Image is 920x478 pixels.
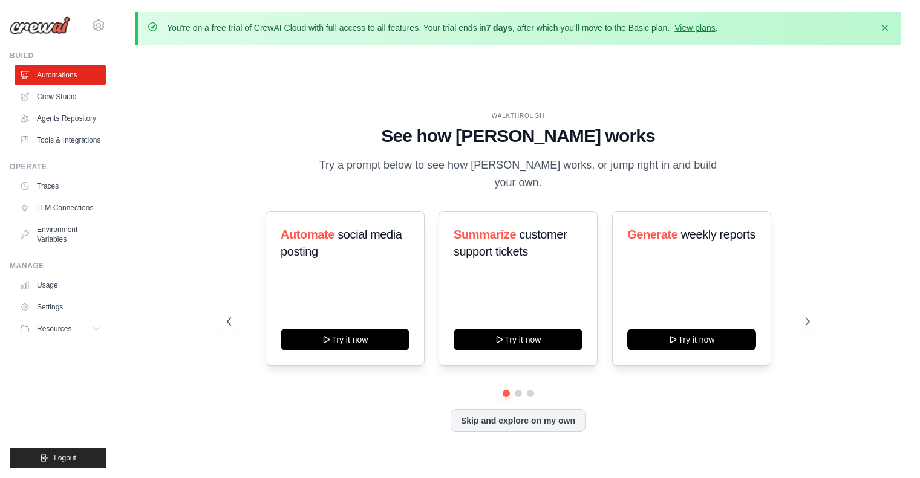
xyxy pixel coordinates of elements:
a: Tools & Integrations [15,131,106,150]
p: Try a prompt below to see how [PERSON_NAME] works, or jump right in and build your own. [315,157,722,192]
h1: See how [PERSON_NAME] works [227,125,810,147]
button: Skip and explore on my own [451,409,586,432]
a: LLM Connections [15,198,106,218]
span: weekly reports [681,228,755,241]
a: Settings [15,297,106,317]
img: Logo [10,16,70,34]
button: Try it now [454,329,582,350]
span: Generate [627,228,678,241]
button: Resources [15,319,106,338]
button: Try it now [627,329,756,350]
a: Traces [15,176,106,196]
div: Operate [10,162,106,172]
span: Summarize [454,228,516,241]
a: View plans [674,23,715,33]
a: Agents Repository [15,109,106,128]
div: Manage [10,261,106,271]
a: Environment Variables [15,220,106,249]
div: WALKTHROUGH [227,111,810,120]
button: Logout [10,448,106,468]
span: Resources [37,324,71,334]
p: You're on a free trial of CrewAI Cloud with full access to all features. Your trial ends in , aft... [167,22,718,34]
button: Try it now [281,329,409,350]
strong: 7 days [486,23,512,33]
span: social media posting [281,228,402,258]
span: Logout [54,453,76,463]
span: Automate [281,228,334,241]
a: Crew Studio [15,87,106,106]
a: Automations [15,65,106,85]
a: Usage [15,276,106,295]
div: Build [10,51,106,60]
